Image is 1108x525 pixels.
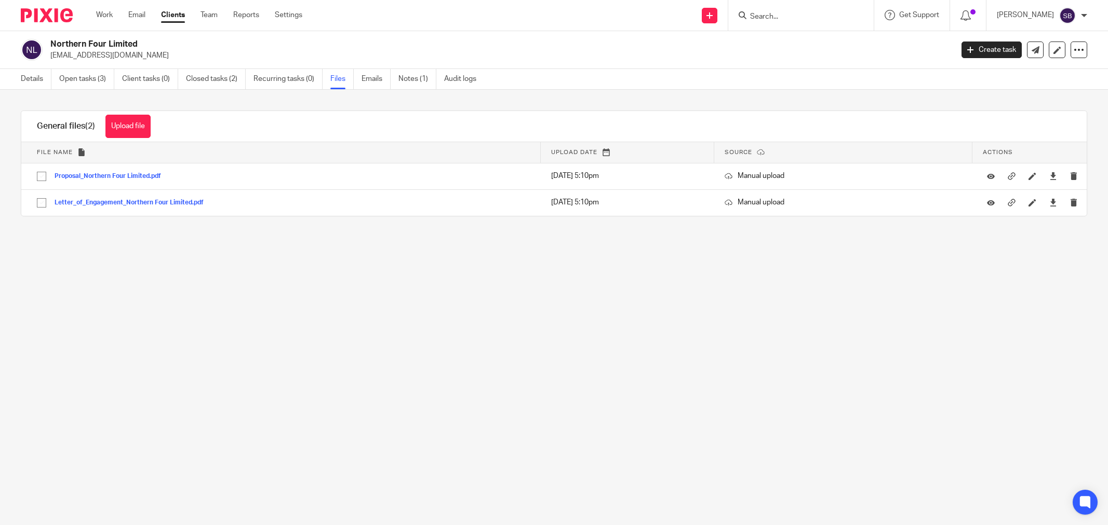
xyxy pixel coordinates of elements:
a: Work [96,10,113,20]
a: Clients [161,10,185,20]
p: [DATE] 5:10pm [551,197,704,208]
a: Client tasks (0) [122,69,178,89]
input: Search [749,12,843,22]
span: Actions [983,149,1013,155]
p: Manual upload [725,171,962,181]
a: Reports [233,10,259,20]
a: Email [128,10,145,20]
a: Audit logs [444,69,484,89]
a: Closed tasks (2) [186,69,246,89]
a: Open tasks (3) [59,69,114,89]
input: Select [32,193,51,213]
input: Select [32,167,51,186]
p: Manual upload [725,197,962,208]
button: Letter_of_Engagement_Northern Four Limited.pdf [55,199,211,206]
a: Notes (1) [398,69,436,89]
span: File name [37,149,73,155]
a: Recurring tasks (0) [253,69,323,89]
button: Proposal_Northern Four Limited.pdf [55,173,169,180]
a: Team [201,10,218,20]
a: Files [330,69,354,89]
img: svg%3E [21,39,43,61]
a: Emails [362,69,391,89]
a: Settings [275,10,302,20]
a: Details [21,69,51,89]
p: [DATE] 5:10pm [551,171,704,181]
span: Source [725,149,752,155]
a: Create task [962,42,1022,58]
span: (2) [85,122,95,130]
span: Upload date [551,149,597,155]
h2: Northern Four Limited [50,39,767,50]
p: [EMAIL_ADDRESS][DOMAIN_NAME] [50,50,946,61]
a: Download [1049,171,1057,181]
img: Pixie [21,8,73,22]
p: [PERSON_NAME] [997,10,1054,20]
button: Upload file [105,115,151,138]
span: Get Support [899,11,939,19]
a: Download [1049,197,1057,208]
img: svg%3E [1059,7,1076,24]
h1: General files [37,121,95,132]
